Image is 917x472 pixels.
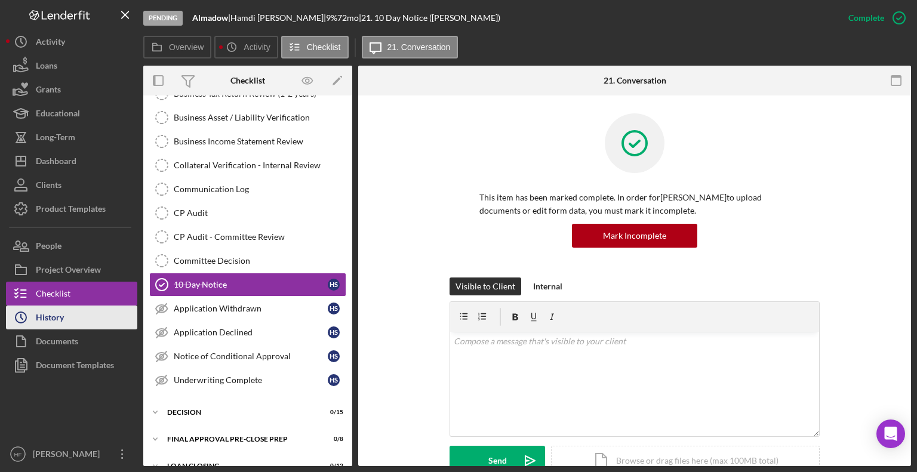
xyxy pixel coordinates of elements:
[6,234,137,258] button: People
[174,232,346,242] div: CP Audit - Committee Review
[362,36,458,58] button: 21. Conversation
[836,6,911,30] button: Complete
[876,419,905,448] div: Open Intercom Messenger
[572,224,697,248] button: Mark Incomplete
[169,42,204,52] label: Overview
[149,344,346,368] a: Notice of Conditional ApprovalHS
[36,149,76,176] div: Dashboard
[36,282,70,309] div: Checklist
[6,329,137,353] button: Documents
[36,30,65,57] div: Activity
[174,280,328,289] div: 10 Day Notice
[6,353,137,377] button: Document Templates
[456,277,515,295] div: Visible to Client
[6,54,137,78] button: Loans
[149,106,346,129] a: Business Asset / Liability Verification
[36,329,78,356] div: Documents
[149,320,346,344] a: Application DeclinedHS
[6,282,137,306] button: Checklist
[36,306,64,332] div: History
[174,351,328,361] div: Notice of Conditional Approval
[322,436,343,443] div: 0 / 8
[6,78,137,101] button: Grants
[214,36,278,58] button: Activity
[230,76,265,85] div: Checklist
[174,304,328,313] div: Application Withdrawn
[149,297,346,320] a: Application WithdrawnHS
[36,78,61,104] div: Grants
[36,258,101,285] div: Project Overview
[328,350,340,362] div: H S
[604,76,666,85] div: 21. Conversation
[6,258,137,282] button: Project Overview
[527,277,568,295] button: Internal
[337,13,359,23] div: 72 mo
[149,129,346,153] a: Business Income Statement Review
[174,113,346,122] div: Business Asset / Liability Verification
[36,101,80,128] div: Educational
[192,13,230,23] div: |
[6,197,137,221] button: Product Templates
[6,149,137,173] button: Dashboard
[244,42,270,52] label: Activity
[36,125,75,152] div: Long-Term
[174,161,346,170] div: Collateral Verification - Internal Review
[149,225,346,249] a: CP Audit - Committee Review
[230,13,326,23] div: Hamdi [PERSON_NAME] |
[359,13,500,23] div: | 21. 10 Day Notice ([PERSON_NAME])
[167,462,313,470] div: Loan Closing
[848,6,884,30] div: Complete
[167,436,313,443] div: Final Approval Pre-Close Prep
[533,277,562,295] div: Internal
[30,442,107,469] div: [PERSON_NAME]
[149,153,346,177] a: Collateral Verification - Internal Review
[328,326,340,338] div: H S
[167,409,313,416] div: Decision
[149,177,346,201] a: Communication Log
[36,234,61,261] div: People
[328,279,340,291] div: H S
[479,191,790,218] p: This item has been marked complete. In order for [PERSON_NAME] to upload documents or edit form d...
[36,353,114,380] div: Document Templates
[174,208,346,218] div: CP Audit
[36,173,61,200] div: Clients
[149,249,346,273] a: Committee Decision
[6,101,137,125] a: Educational
[603,224,666,248] div: Mark Incomplete
[174,375,328,385] div: Underwriting Complete
[36,197,106,224] div: Product Templates
[174,137,346,146] div: Business Income Statement Review
[174,328,328,337] div: Application Declined
[36,54,57,81] div: Loans
[387,42,451,52] label: 21. Conversation
[14,451,22,458] text: HF
[281,36,349,58] button: Checklist
[322,462,343,470] div: 0 / 12
[450,277,521,295] button: Visible to Client
[149,201,346,225] a: CP Audit
[174,256,346,266] div: Committee Decision
[328,374,340,386] div: H S
[6,442,137,466] button: HF[PERSON_NAME]
[192,13,228,23] b: Almadow
[6,125,137,149] button: Long-Term
[149,273,346,297] a: 10 Day NoticeHS
[322,409,343,416] div: 0 / 15
[6,306,137,329] button: History
[6,173,137,197] button: Clients
[326,13,337,23] div: 9 %
[143,36,211,58] button: Overview
[328,303,340,314] div: H S
[6,30,137,54] button: Activity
